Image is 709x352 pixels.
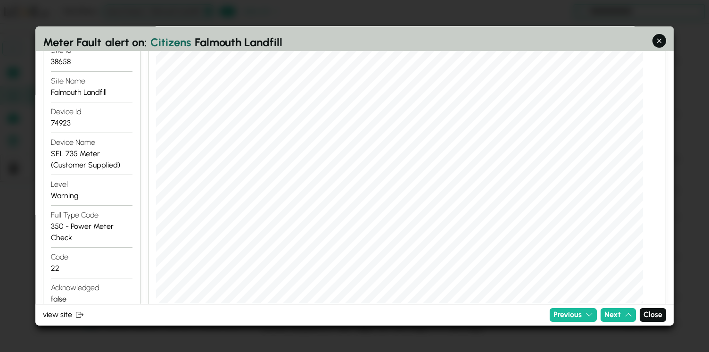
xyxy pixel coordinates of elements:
[51,251,132,263] h4: code
[51,263,132,274] div: 22
[51,75,132,87] h4: site name
[51,221,132,243] div: 350 - Power Meter Check
[43,34,666,51] h2: alert on: Falmouth Landfill
[51,87,132,98] div: Falmouth Landfill
[51,210,132,221] h4: full type code
[601,308,636,322] button: Next
[51,179,132,190] h4: level
[51,106,132,117] h4: device id
[51,56,132,67] div: 38658
[43,310,546,321] a: view site
[640,308,666,322] button: Close
[51,117,132,129] div: 74923
[51,293,132,305] div: false
[43,34,101,51] span: meter fault
[550,308,597,322] button: Previous
[150,34,191,51] span: Citizens
[51,137,132,148] h4: device name
[51,282,132,293] h4: acknowledged
[51,148,132,171] div: SEL 735 Meter (Customer Supplied)
[51,190,132,201] div: Warning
